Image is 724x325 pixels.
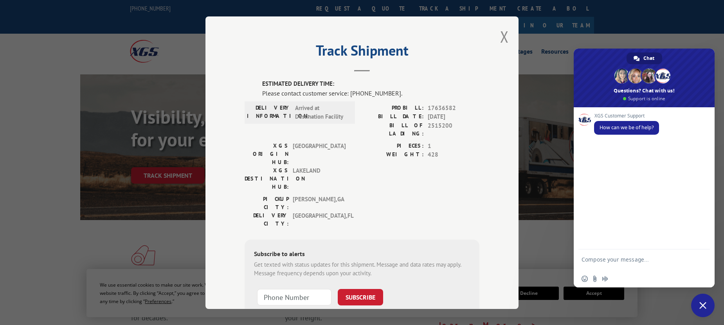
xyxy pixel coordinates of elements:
label: BILL OF LADING: [362,121,424,137]
span: 17636582 [428,103,479,112]
button: Close modal [500,26,509,47]
span: 2515200 [428,121,479,137]
span: Chat [643,52,654,64]
span: 428 [428,150,479,159]
h2: Track Shipment [245,45,479,60]
div: Chat [627,52,662,64]
input: Phone Number [257,289,331,305]
span: Arrived at Destination Facility [295,103,348,121]
label: ESTIMATED DELIVERY TIME: [262,79,479,88]
label: DELIVERY CITY: [245,211,289,227]
span: XGS Customer Support [594,113,659,119]
div: Subscribe to alerts [254,249,470,260]
label: XGS ORIGIN HUB: [245,141,289,166]
span: 1 [428,141,479,150]
label: PICKUP CITY: [245,195,289,211]
div: Please contact customer service: [PHONE_NUMBER]. [262,88,479,97]
div: Get texted with status updates for this shipment. Message and data rates may apply. Message frequ... [254,260,470,278]
span: [GEOGRAPHIC_DATA] [293,141,346,166]
div: Close chat [691,294,715,317]
span: [GEOGRAPHIC_DATA] , FL [293,211,346,227]
label: WEIGHT: [362,150,424,159]
span: Insert an emoji [582,276,588,282]
button: SUBSCRIBE [338,289,383,305]
label: PIECES: [362,141,424,150]
span: [PERSON_NAME] , GA [293,195,346,211]
span: Send a file [592,276,598,282]
label: BILL DATE: [362,112,424,121]
label: PROBILL: [362,103,424,112]
textarea: Compose your message... [582,256,690,270]
span: LAKELAND [293,166,346,191]
span: How can we be of help? [600,124,654,131]
label: DELIVERY INFORMATION: [247,103,291,121]
span: Audio message [602,276,608,282]
label: XGS DESTINATION HUB: [245,166,289,191]
span: [DATE] [428,112,479,121]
